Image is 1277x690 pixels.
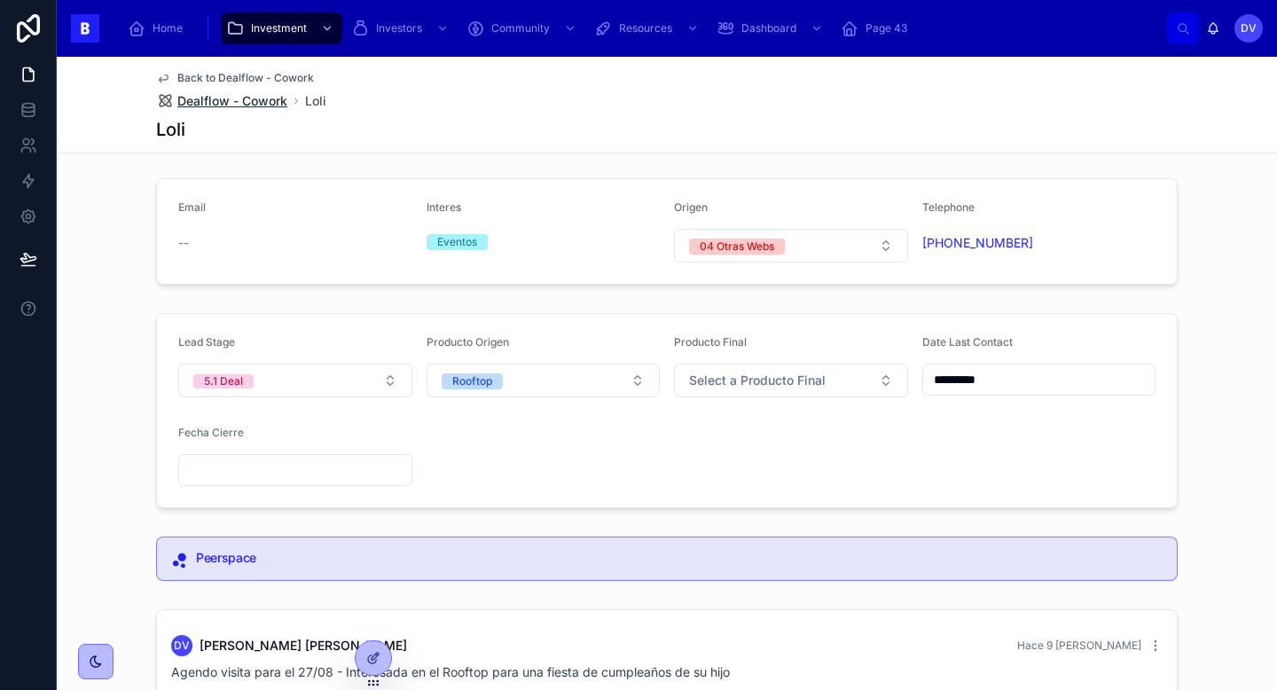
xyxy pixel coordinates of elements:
[674,229,908,263] button: Select Button
[178,364,412,397] button: Select Button
[835,12,920,44] a: Page 43
[200,637,407,655] span: [PERSON_NAME] [PERSON_NAME]
[178,234,189,252] span: --
[491,21,550,35] span: Community
[114,9,1167,48] div: scrollable content
[204,374,243,388] div: 5.1 Deal
[689,372,826,389] span: Select a Producto Final
[251,21,307,35] span: Investment
[866,21,907,35] span: Page 43
[619,21,672,35] span: Resources
[589,12,708,44] a: Resources
[1017,639,1141,652] span: Hace 9 [PERSON_NAME]
[122,12,195,44] a: Home
[156,71,314,85] a: Back to Dealflow - Cowork
[922,335,1013,349] span: Date Last Contact
[156,92,287,110] a: Dealflow - Cowork
[346,12,458,44] a: Investors
[178,335,235,349] span: Lead Stage
[674,335,747,349] span: Producto Final
[427,364,661,397] button: Select Button
[196,552,1163,564] h5: Peerspace
[741,21,796,35] span: Dashboard
[177,71,314,85] span: Back to Dealflow - Cowork
[461,12,585,44] a: Community
[71,14,99,43] img: App logo
[922,200,975,214] span: Telephone
[305,92,326,110] a: Loli
[376,21,422,35] span: Investors
[156,117,185,142] h1: Loli
[178,426,244,439] span: Fecha Cierre
[174,639,190,653] span: DV
[178,200,206,214] span: Email
[689,237,785,255] button: Unselect I_04_OTRAS_WEBS
[674,200,708,214] span: Origen
[452,373,492,389] div: Rooftop
[221,12,342,44] a: Investment
[711,12,832,44] a: Dashboard
[1241,21,1257,35] span: DV
[177,92,287,110] span: Dealflow - Cowork
[153,21,183,35] span: Home
[171,664,730,679] span: Agendo visita para el 27/08 - Interesada en el Rooftop para una fiesta de cumpleaños de su hijo
[700,239,774,255] div: 04 Otras Webs
[427,200,461,214] span: Interes
[437,234,477,250] div: Eventos
[674,364,908,397] button: Select Button
[922,234,1033,252] a: [PHONE_NUMBER]
[427,335,509,349] span: Producto Origen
